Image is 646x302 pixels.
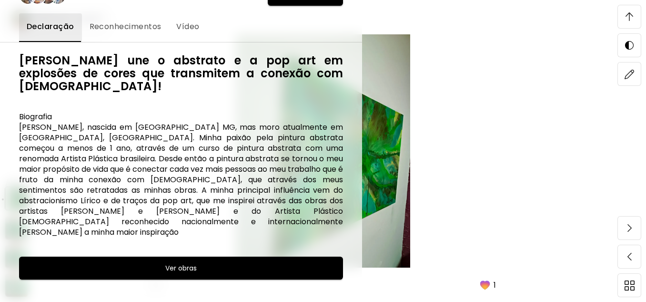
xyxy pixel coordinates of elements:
[176,21,199,32] span: Vídeo
[19,112,343,238] h6: Biografia [PERSON_NAME], nascida em [GEOGRAPHIC_DATA] MG, mas moro atualmente em [GEOGRAPHIC_DATA...
[90,21,161,32] span: Reconhecimentos
[27,21,74,32] span: Declaração
[165,262,197,274] h6: Ver obras
[19,257,343,280] button: Ver obras
[19,54,343,93] h6: [PERSON_NAME] une o abstrato e a pop art em explosões de cores que transmitem a conexão com [DEMO...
